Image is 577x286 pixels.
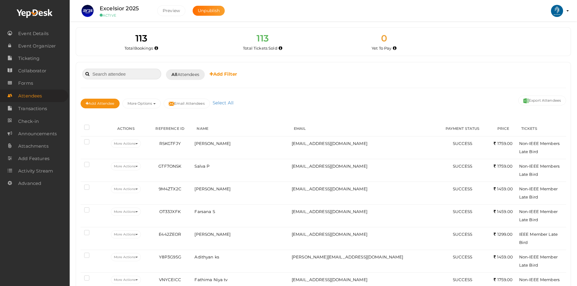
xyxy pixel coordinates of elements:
span: Event Organizer [18,40,56,52]
span: REFERENCE ID [155,126,184,131]
span: SUCCESS [453,164,473,169]
span: IEEE Member Late Bird [519,232,558,245]
span: Activity Stream [18,165,53,177]
span: 113 [135,33,147,44]
span: Ticketing [18,52,39,64]
span: Non-IEEE Member Late Bird [519,186,558,199]
span: [EMAIL_ADDRESS][DOMAIN_NAME] [292,186,367,191]
span: SUCCESS [453,232,473,237]
span: Check-in [18,115,39,127]
button: More Actions [111,208,141,216]
span: RSKGTFJY [159,141,181,146]
span: Total [124,46,153,51]
th: TICKETS [518,121,566,136]
span: 1459.00 [494,255,513,259]
button: Export Attendees [518,96,566,105]
th: NAME [193,121,290,136]
span: SUCCESS [453,209,473,214]
th: EMAIL [290,121,436,136]
span: SUCCESS [453,186,473,191]
span: SUCCESS [453,277,473,282]
span: Transactions [18,103,47,115]
span: Attendees [18,90,42,102]
label: Excelsior 2025 [100,4,139,13]
span: Bookings [134,46,153,51]
button: More Actions [111,140,141,148]
span: Advanced [18,177,41,189]
span: 1459.00 [494,209,513,214]
span: VNYCEICC [159,277,181,282]
button: More Actions [111,276,141,284]
span: [EMAIL_ADDRESS][DOMAIN_NAME] [292,164,367,169]
button: Unpublish [193,6,225,16]
span: 113 [257,33,268,44]
img: IIZWXVCU_small.png [81,5,94,17]
span: Non-IEEE Member Late Bird [519,209,558,222]
button: Add Attendee [81,99,120,108]
span: [EMAIL_ADDRESS][DOMAIN_NAME] [292,232,367,237]
span: 1759.00 [494,164,512,169]
th: PRICE [489,121,518,136]
span: Attendees [171,71,199,78]
span: Yet To Pay [372,46,391,51]
small: ACTIVE [100,13,148,18]
span: Collaborator [18,65,46,77]
button: Preview [157,5,185,16]
img: excel.svg [523,98,529,104]
span: 1759.00 [494,141,512,146]
span: Adithyan ks [194,255,219,259]
span: Fathima Niya tv [194,277,227,282]
input: Search attendee [82,69,161,79]
span: Event Details [18,28,48,40]
span: [EMAIL_ADDRESS][DOMAIN_NAME] [292,277,367,282]
span: Y8P3G95G [159,255,181,259]
button: More Actions [111,162,141,170]
span: 1299.00 [494,232,512,237]
span: Salva P [194,164,210,169]
i: Total number of tickets sold [279,47,282,50]
span: [PERSON_NAME] [194,186,230,191]
span: [EMAIL_ADDRESS][DOMAIN_NAME] [292,209,367,214]
button: Email Attendees [164,99,210,108]
span: SUCCESS [453,255,473,259]
span: Non-IEEE Members Late Bird [519,141,560,154]
button: More Actions [111,230,141,238]
th: PAYMENT STATUS [436,121,489,136]
button: More Actions [111,185,141,193]
span: GTF7ONSK [158,164,181,169]
span: Announcements [18,128,57,140]
span: 0 [381,33,387,44]
span: Add Features [18,153,49,165]
img: mail-filled.svg [169,101,174,107]
span: Non-IEEE Members Late Bird [519,164,560,177]
span: 9M4ZTX2C [159,186,181,191]
span: Total Tickets Sold [243,46,277,51]
a: Select All [211,100,235,106]
button: More Options [122,99,161,108]
span: [PERSON_NAME] [194,232,230,237]
img: ACg8ocIlr20kWlusTYDilfQwsc9vjOYCKrm0LB8zShf3GP8Yo5bmpMCa=s100 [551,5,563,17]
span: 1459.00 [494,186,513,191]
span: Unpublish [198,8,220,13]
span: Attachments [18,140,48,152]
b: All [171,72,177,77]
th: ACTIONS [105,121,147,136]
i: Total number of bookings [154,47,158,50]
span: [PERSON_NAME][EMAIL_ADDRESS][DOMAIN_NAME] [292,255,403,259]
span: [EMAIL_ADDRESS][DOMAIN_NAME] [292,141,367,146]
i: Accepted and yet to make payment [393,47,396,50]
span: Farsana S [194,209,215,214]
span: OT33JXFK [159,209,181,214]
button: More Actions [111,253,141,261]
span: Non-IEEE Member Late Bird [519,255,558,268]
span: 1759.00 [494,277,512,282]
b: Add Filter [210,71,237,77]
span: [PERSON_NAME] [194,141,230,146]
span: SUCCESS [453,141,473,146]
span: E442ZEOR [159,232,181,237]
span: Forms [18,77,33,89]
